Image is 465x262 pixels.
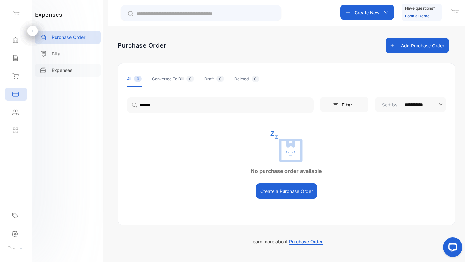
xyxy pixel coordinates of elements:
button: Add Purchase Order [386,38,449,53]
div: Deleted [234,76,259,82]
img: logo [11,8,21,18]
iframe: LiveChat chat widget [438,235,465,262]
img: profile [7,243,17,253]
img: empty state [270,131,303,162]
button: avatar [449,5,459,20]
p: No purchase order available [118,167,455,175]
div: Draft [204,76,224,82]
p: Purchase Order [52,34,85,41]
a: Expenses [35,64,101,77]
button: Create a Purchase Order [256,183,317,199]
span: 0 [186,76,194,82]
div: All [127,76,142,82]
p: Sort by [382,101,398,108]
span: 0 [134,76,142,82]
button: Sort by [375,97,446,112]
button: Create New [340,5,394,20]
p: Bills [52,50,60,57]
h1: expenses [35,10,62,19]
p: Expenses [52,67,73,74]
div: Purchase Order [118,41,166,50]
img: avatar [449,6,459,16]
p: Have questions? [405,5,435,12]
span: 0 [216,76,224,82]
a: Book a Demo [405,14,429,18]
span: Purchase Order [289,239,323,245]
span: 0 [252,76,259,82]
p: Create New [355,9,380,16]
div: Converted To Bill [152,76,194,82]
a: Bills [35,47,101,60]
p: Learn more about [118,238,455,245]
a: Purchase Order [35,31,101,44]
